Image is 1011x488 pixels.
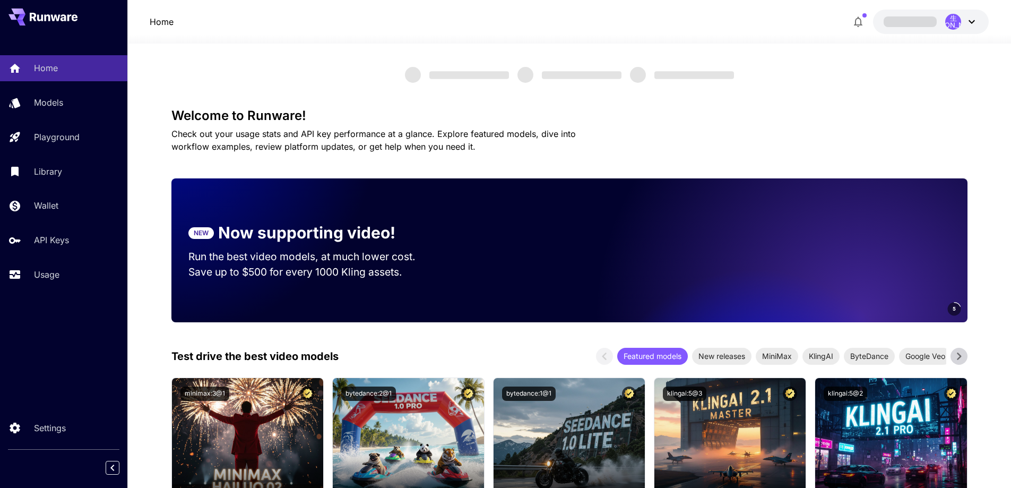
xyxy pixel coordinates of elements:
button: Certified Model – Vetted for best performance and includes a commercial license. [783,387,797,401]
div: Google Veo [899,348,952,365]
button: minimax:3@1 [180,387,229,401]
div: Collapse sidebar [114,458,127,477]
a: Home [150,15,174,28]
h3: Welcome to Runware! [171,108,967,123]
p: Now supporting video! [218,221,395,245]
div: Featured models [617,348,688,365]
p: Wallet [34,199,58,212]
span: KlingAI [802,350,840,362]
button: Certified Model – Vetted for best performance and includes a commercial license. [461,387,476,401]
div: MiniMax [756,348,798,365]
span: Google Veo [899,350,952,362]
p: Save up to $500 for every 1000 Kling assets. [188,264,436,280]
p: Library [34,165,62,178]
button: 生[PERSON_NAME] [873,10,989,34]
button: bytedance:2@1 [341,387,396,401]
span: Check out your usage stats and API key performance at a glance. Explore featured models, dive int... [171,129,576,152]
p: Run the best video models, at much lower cost. [188,249,436,264]
p: Models [34,96,63,109]
span: MiniMax [756,350,798,362]
span: 5 [953,305,956,313]
div: ByteDance [844,348,895,365]
p: Playground [34,131,80,143]
button: Collapse sidebar [106,461,119,475]
button: bytedance:1@1 [502,387,556,401]
div: 生[PERSON_NAME] [945,14,961,30]
button: Certified Model – Vetted for best performance and includes a commercial license. [944,387,958,401]
p: Settings [34,422,66,434]
p: Home [34,62,58,74]
button: klingai:5@2 [824,387,867,401]
p: API Keys [34,234,69,246]
div: KlingAI [802,348,840,365]
p: Usage [34,268,59,281]
nav: breadcrumb [150,15,174,28]
button: klingai:5@3 [663,387,706,401]
button: Certified Model – Vetted for best performance and includes a commercial license. [622,387,636,401]
span: New releases [692,350,751,362]
p: Test drive the best video models [171,348,339,364]
button: Certified Model – Vetted for best performance and includes a commercial license. [300,387,315,401]
span: ByteDance [844,350,895,362]
div: New releases [692,348,751,365]
span: Featured models [617,350,688,362]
